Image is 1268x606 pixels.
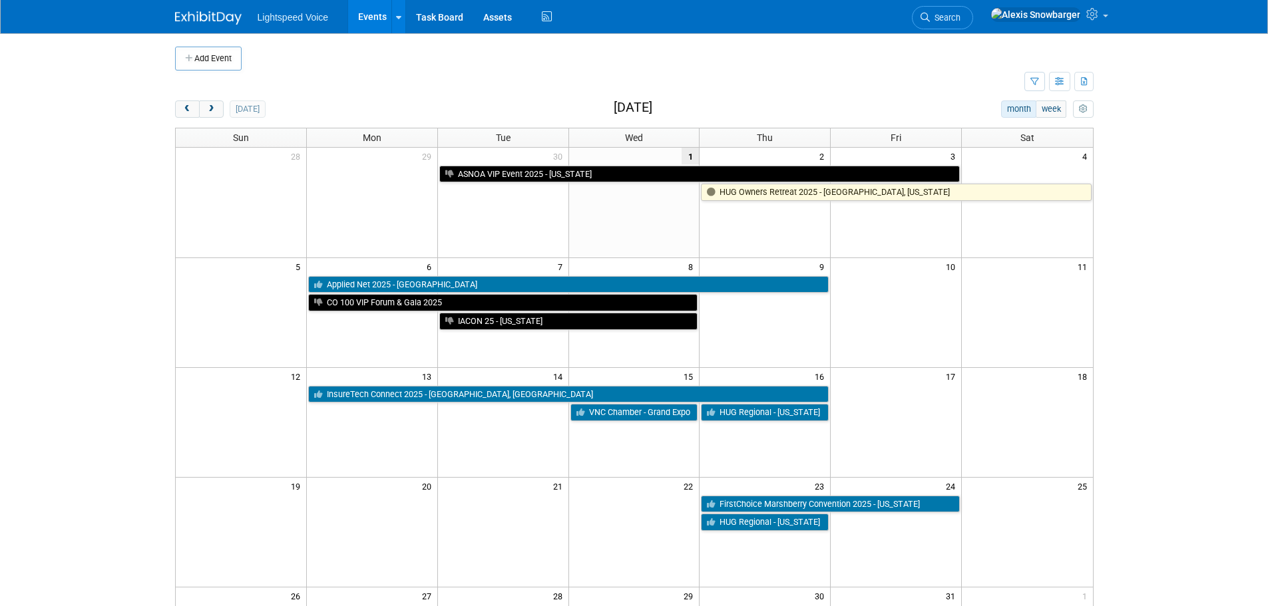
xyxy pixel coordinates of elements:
[990,7,1081,22] img: Alexis Snowbarger
[230,100,265,118] button: [DATE]
[308,294,698,311] a: CO 100 VIP Forum & Gala 2025
[1076,368,1093,384] span: 18
[290,148,306,164] span: 28
[1020,132,1034,143] span: Sat
[701,514,829,531] a: HUG Regional - [US_STATE]
[421,368,437,384] span: 13
[813,587,830,604] span: 30
[175,100,200,118] button: prev
[290,368,306,384] span: 12
[945,368,961,384] span: 17
[949,148,961,164] span: 3
[701,184,1091,201] a: HUG Owners Retreat 2025 - [GEOGRAPHIC_DATA], [US_STATE]
[552,148,568,164] span: 30
[439,166,960,183] a: ASNOA VIP Event 2025 - [US_STATE]
[258,12,329,23] span: Lightspeed Voice
[701,404,829,421] a: HUG Regional - [US_STATE]
[818,148,830,164] span: 2
[1076,258,1093,275] span: 11
[552,587,568,604] span: 28
[1036,100,1066,118] button: week
[891,132,901,143] span: Fri
[556,258,568,275] span: 7
[682,148,699,164] span: 1
[757,132,773,143] span: Thu
[813,368,830,384] span: 16
[496,132,511,143] span: Tue
[308,276,829,293] a: Applied Net 2025 - [GEOGRAPHIC_DATA]
[682,587,699,604] span: 29
[570,404,698,421] a: VNC Chamber - Grand Expo
[945,478,961,494] span: 24
[614,100,652,115] h2: [DATE]
[1076,478,1093,494] span: 25
[813,478,830,494] span: 23
[912,6,973,29] a: Search
[290,478,306,494] span: 19
[818,258,830,275] span: 9
[363,132,381,143] span: Mon
[1079,105,1088,114] i: Personalize Calendar
[945,587,961,604] span: 31
[701,496,960,513] a: FirstChoice Marshberry Convention 2025 - [US_STATE]
[421,587,437,604] span: 27
[682,478,699,494] span: 22
[625,132,643,143] span: Wed
[552,478,568,494] span: 21
[682,368,699,384] span: 15
[175,47,242,71] button: Add Event
[1081,148,1093,164] span: 4
[552,368,568,384] span: 14
[945,258,961,275] span: 10
[1073,100,1093,118] button: myCustomButton
[425,258,437,275] span: 6
[687,258,699,275] span: 8
[421,148,437,164] span: 29
[308,386,829,403] a: InsureTech Connect 2025 - [GEOGRAPHIC_DATA], [GEOGRAPHIC_DATA]
[1081,587,1093,604] span: 1
[175,11,242,25] img: ExhibitDay
[294,258,306,275] span: 5
[290,587,306,604] span: 26
[421,478,437,494] span: 20
[439,313,698,330] a: IACON 25 - [US_STATE]
[199,100,224,118] button: next
[1001,100,1036,118] button: month
[233,132,249,143] span: Sun
[930,13,960,23] span: Search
